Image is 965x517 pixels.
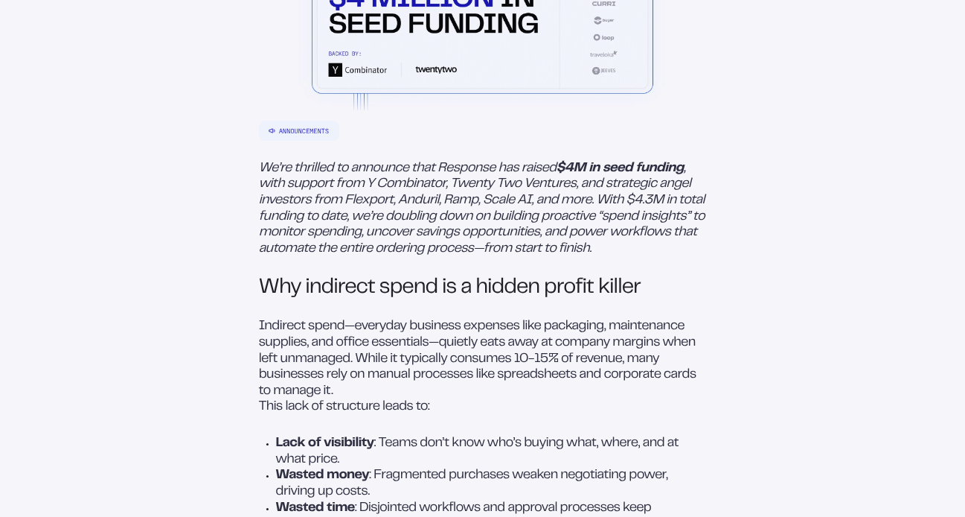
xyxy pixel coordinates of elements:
em: $4M in seed funding [557,162,684,174]
em: We’re thrilled to announce that Response has raised [259,162,557,174]
strong: Wasted money [276,469,369,481]
em: , with support from Y Combinator, Twenty Two Ventures, and strategic angel investors from Flexpor... [259,162,708,255]
strong: Lack of visibility [276,437,374,449]
p: This lack of structure leads to: [259,400,707,416]
p: Indirect spend—everyday business expenses like packaging, maintenance supplies, and office essent... [259,319,707,399]
p: : Fragmented purchases weaken negotiating power, driving up costs. [276,468,707,500]
img: Announcements [269,127,275,134]
h1: Why indirect spend is a hidden profit killer [259,278,707,299]
p: : Teams don’t know who’s buying what, where, and at what price. [276,436,707,468]
a: Announcements [259,121,339,141]
strong: Wasted time [276,502,355,514]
